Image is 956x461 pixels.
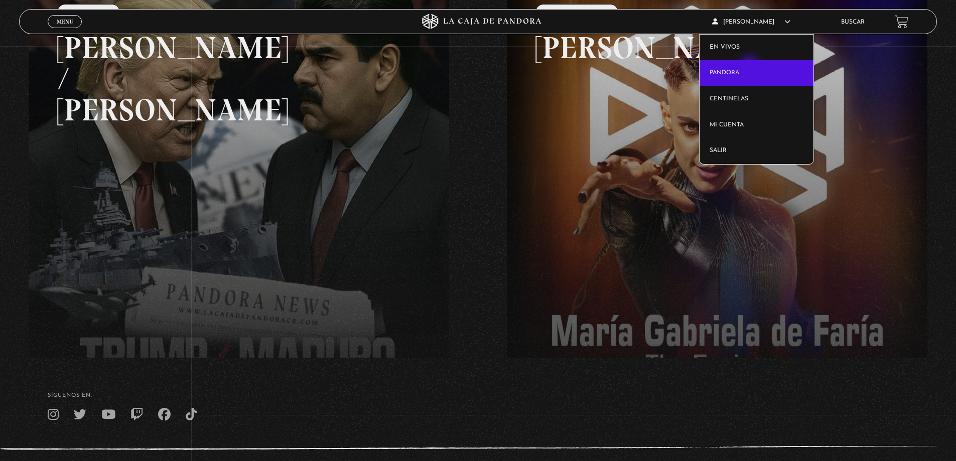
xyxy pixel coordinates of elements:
a: En vivos [700,35,813,61]
a: Buscar [841,19,865,25]
a: Centinelas [700,86,813,112]
a: Mi cuenta [700,112,813,138]
span: Cerrar [53,27,77,34]
a: Pandora [700,60,813,86]
span: [PERSON_NAME] [712,19,790,25]
a: View your shopping cart [895,15,908,29]
h4: SÍguenos en: [48,393,908,398]
span: Menu [57,19,73,25]
a: Salir [700,138,813,164]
